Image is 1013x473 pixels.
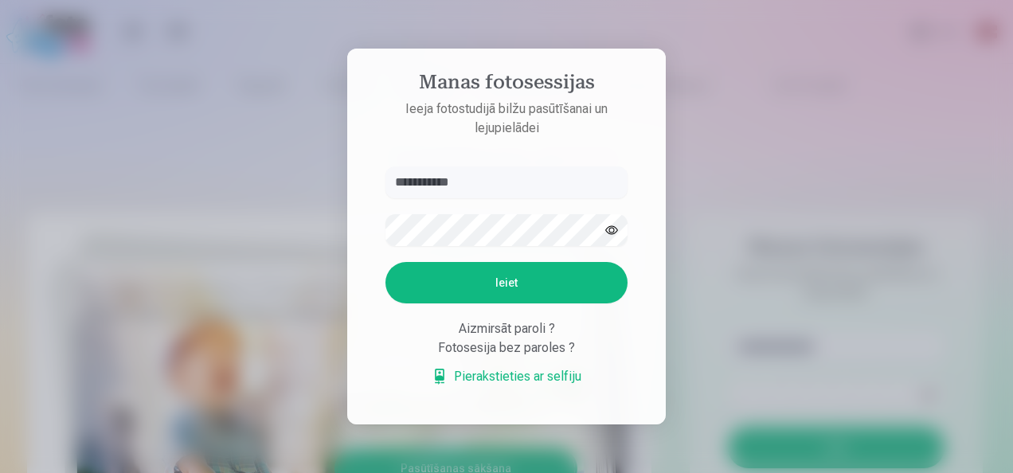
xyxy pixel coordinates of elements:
[432,367,581,386] a: Pierakstieties ar selfiju
[385,262,628,303] button: Ieiet
[385,319,628,338] div: Aizmirsāt paroli ?
[370,100,643,138] p: Ieeja fotostudijā bilžu pasūtīšanai un lejupielādei
[370,71,643,100] h4: Manas fotosessijas
[385,338,628,358] div: Fotosesija bez paroles ?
